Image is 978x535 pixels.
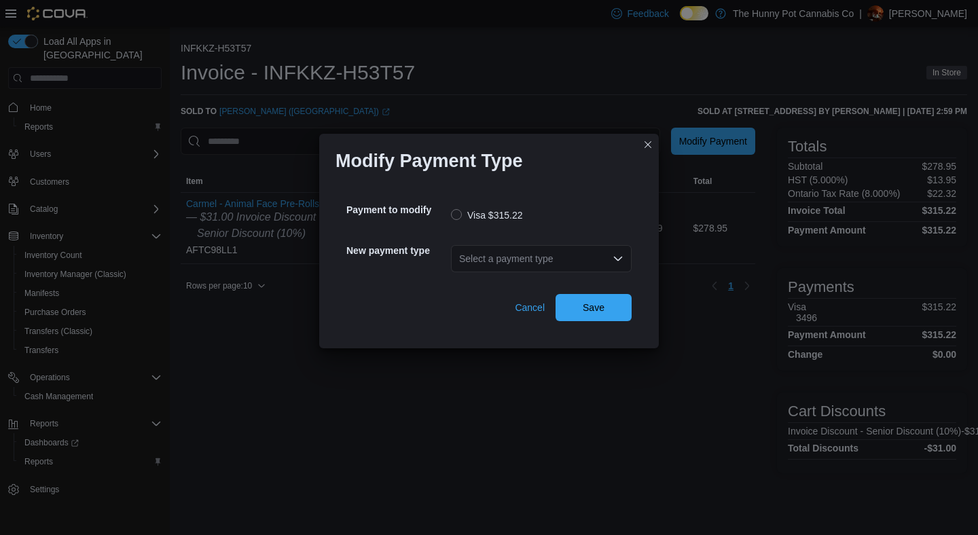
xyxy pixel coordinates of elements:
label: Visa $315.22 [451,207,522,223]
button: Open list of options [613,253,623,264]
h5: New payment type [346,237,448,264]
button: Cancel [509,294,550,321]
h5: Payment to modify [346,196,448,223]
input: Accessible screen reader label [459,251,460,267]
h1: Modify Payment Type [336,150,523,172]
button: Closes this modal window [640,136,656,153]
span: Save [583,301,604,314]
span: Cancel [515,301,545,314]
button: Save [556,294,632,321]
